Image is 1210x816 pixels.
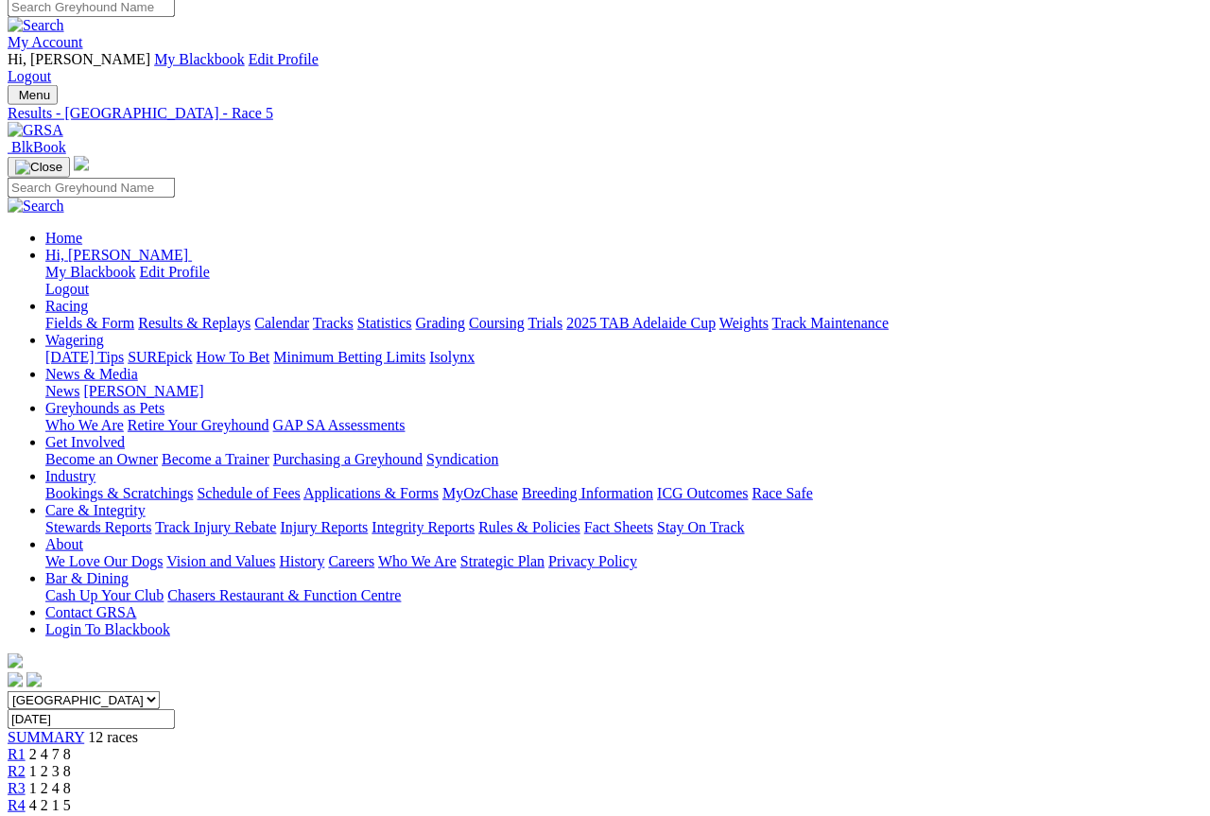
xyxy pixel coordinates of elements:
[11,139,66,155] span: BlkBook
[128,349,192,365] a: SUREpick
[45,366,138,382] a: News & Media
[657,519,744,535] a: Stay On Track
[45,417,1202,434] div: Greyhounds as Pets
[8,34,83,50] a: My Account
[29,797,71,813] span: 4 2 1 5
[74,156,89,171] img: logo-grsa-white.png
[45,536,83,552] a: About
[45,451,158,467] a: Become an Owner
[8,780,26,796] span: R3
[566,315,716,331] a: 2025 TAB Adelaide Cup
[8,178,175,198] input: Search
[8,122,63,139] img: GRSA
[45,485,1202,502] div: Industry
[429,349,475,365] a: Isolynx
[8,85,58,105] button: Toggle navigation
[45,230,82,246] a: Home
[8,51,150,67] span: Hi, [PERSON_NAME]
[378,553,457,569] a: Who We Are
[279,553,324,569] a: History
[45,383,1202,400] div: News & Media
[280,519,368,535] a: Injury Reports
[8,157,70,178] button: Toggle navigation
[197,349,270,365] a: How To Bet
[45,485,193,501] a: Bookings & Scratchings
[719,315,769,331] a: Weights
[45,247,188,263] span: Hi, [PERSON_NAME]
[8,797,26,813] a: R4
[752,485,812,501] a: Race Safe
[45,349,1202,366] div: Wagering
[45,264,136,280] a: My Blackbook
[45,468,95,484] a: Industry
[8,51,1202,85] div: My Account
[426,451,498,467] a: Syndication
[45,315,134,331] a: Fields & Form
[45,621,170,637] a: Login To Blackbook
[8,763,26,779] a: R2
[8,746,26,762] a: R1
[416,315,465,331] a: Grading
[45,332,104,348] a: Wagering
[8,105,1202,122] a: Results - [GEOGRAPHIC_DATA] - Race 5
[15,160,62,175] img: Close
[45,315,1202,332] div: Racing
[273,417,406,433] a: GAP SA Assessments
[273,451,423,467] a: Purchasing a Greyhound
[45,417,124,433] a: Who We Are
[45,383,79,399] a: News
[8,198,64,215] img: Search
[328,553,374,569] a: Careers
[357,315,412,331] a: Statistics
[8,139,66,155] a: BlkBook
[45,349,124,365] a: [DATE] Tips
[29,746,71,762] span: 2 4 7 8
[138,315,251,331] a: Results & Replays
[8,709,175,729] input: Select date
[45,247,192,263] a: Hi, [PERSON_NAME]
[45,570,129,586] a: Bar & Dining
[166,553,275,569] a: Vision and Values
[155,519,276,535] a: Track Injury Rebate
[128,417,269,433] a: Retire Your Greyhound
[548,553,637,569] a: Privacy Policy
[469,315,525,331] a: Coursing
[29,763,71,779] span: 1 2 3 8
[45,553,163,569] a: We Love Our Dogs
[772,315,889,331] a: Track Maintenance
[88,729,138,745] span: 12 races
[167,587,401,603] a: Chasers Restaurant & Function Centre
[26,672,42,687] img: twitter.svg
[313,315,354,331] a: Tracks
[254,315,309,331] a: Calendar
[45,434,125,450] a: Get Involved
[460,553,544,569] a: Strategic Plan
[83,383,203,399] a: [PERSON_NAME]
[45,502,146,518] a: Care & Integrity
[584,519,653,535] a: Fact Sheets
[45,519,151,535] a: Stewards Reports
[657,485,748,501] a: ICG Outcomes
[162,451,269,467] a: Become a Trainer
[45,587,164,603] a: Cash Up Your Club
[45,604,136,620] a: Contact GRSA
[442,485,518,501] a: MyOzChase
[273,349,425,365] a: Minimum Betting Limits
[154,51,245,67] a: My Blackbook
[197,485,300,501] a: Schedule of Fees
[45,264,1202,298] div: Hi, [PERSON_NAME]
[45,281,89,297] a: Logout
[527,315,562,331] a: Trials
[45,587,1202,604] div: Bar & Dining
[29,780,71,796] span: 1 2 4 8
[45,519,1202,536] div: Care & Integrity
[372,519,475,535] a: Integrity Reports
[19,88,50,102] span: Menu
[249,51,319,67] a: Edit Profile
[8,729,84,745] a: SUMMARY
[45,553,1202,570] div: About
